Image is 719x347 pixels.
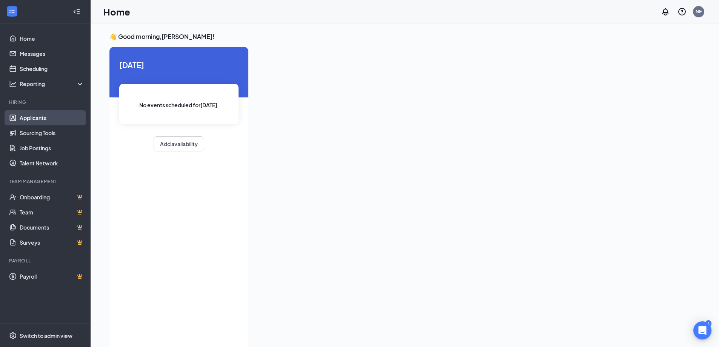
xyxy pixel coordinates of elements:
a: Applicants [20,110,84,125]
svg: QuestionInfo [677,7,687,16]
span: [DATE] [119,59,239,71]
a: TeamCrown [20,205,84,220]
h1: Home [103,5,130,18]
svg: WorkstreamLogo [8,8,16,15]
a: Sourcing Tools [20,125,84,140]
svg: Collapse [73,8,80,15]
div: NE [696,8,702,15]
a: Talent Network [20,156,84,171]
a: OnboardingCrown [20,190,84,205]
a: SurveysCrown [20,235,84,250]
div: Reporting [20,80,85,88]
svg: Notifications [661,7,670,16]
button: Add availability [154,136,204,151]
a: Job Postings [20,140,84,156]
a: Messages [20,46,84,61]
a: Scheduling [20,61,84,76]
div: 1 [705,320,711,327]
a: DocumentsCrown [20,220,84,235]
svg: Analysis [9,80,17,88]
span: No events scheduled for [DATE] . [139,101,219,109]
div: Hiring [9,99,83,105]
div: Payroll [9,258,83,264]
a: Home [20,31,84,46]
a: PayrollCrown [20,269,84,284]
div: Open Intercom Messenger [693,321,711,339]
div: Team Management [9,178,83,185]
div: Switch to admin view [20,332,72,339]
h3: 👋 Good morning, [PERSON_NAME] ! [109,32,677,41]
svg: Settings [9,332,17,339]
